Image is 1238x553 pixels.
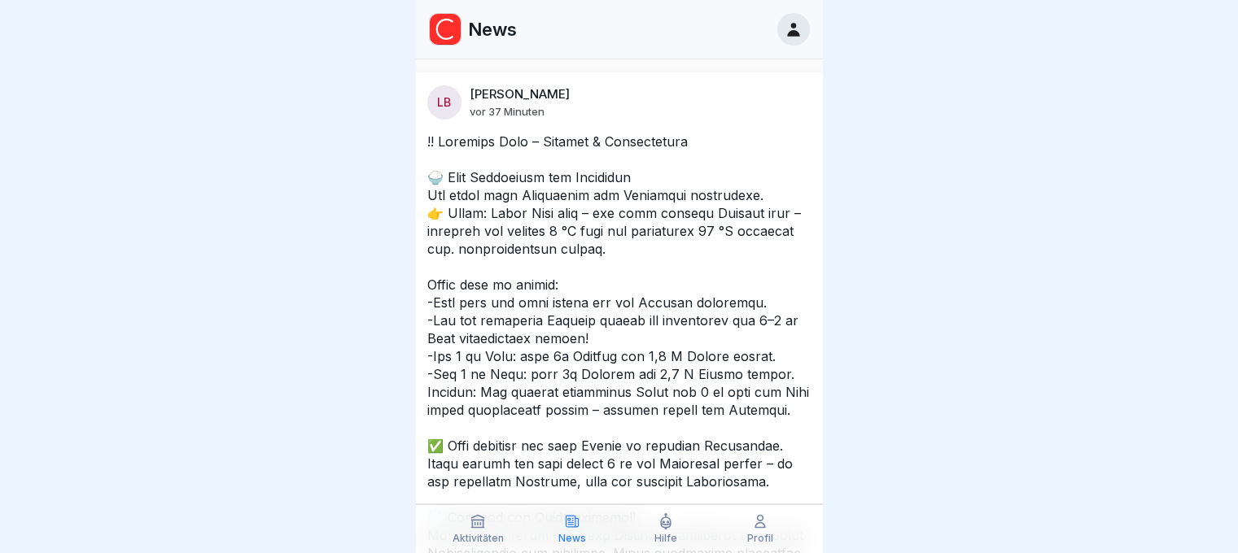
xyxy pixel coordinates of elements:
[470,87,570,102] p: [PERSON_NAME]
[427,85,462,120] div: LB
[558,533,586,544] p: News
[468,19,517,40] p: News
[430,14,461,45] img: fnstfxcol9jfezdlj3fglbu9.png
[470,105,545,118] p: vor 37 Minuten
[453,533,504,544] p: Aktivitäten
[654,533,677,544] p: Hilfe
[747,533,773,544] p: Profil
